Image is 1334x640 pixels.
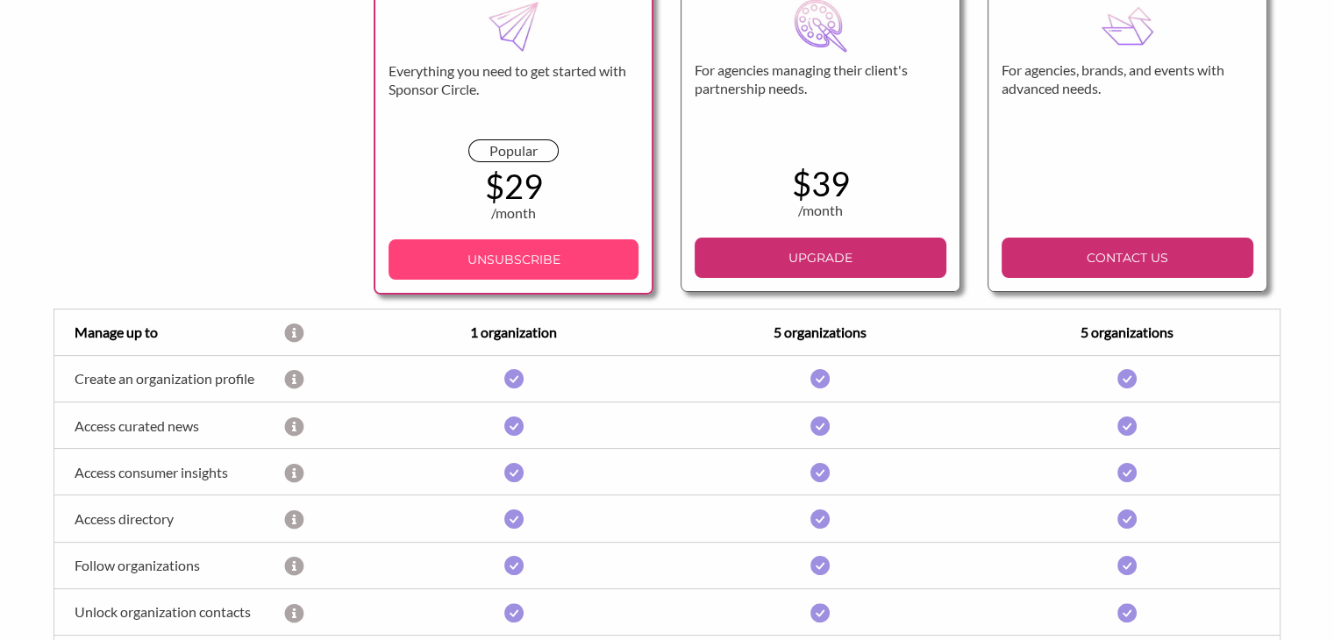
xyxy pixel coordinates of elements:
[810,369,830,388] img: i
[1117,509,1137,529] img: i
[504,603,524,622] img: i
[504,463,524,482] img: i
[810,603,830,622] img: i
[504,509,524,529] img: i
[54,322,284,343] div: Manage up to
[468,139,559,162] div: Popular
[1117,416,1137,436] img: i
[504,369,524,388] img: i
[504,556,524,575] img: i
[1117,603,1137,622] img: i
[54,557,284,573] div: Follow organizations
[695,167,946,200] div: $39
[1002,238,1253,278] a: CONTACT US
[1117,369,1137,388] img: i
[667,322,974,343] div: 5 organizations
[702,245,939,271] p: UPGRADE
[389,169,638,203] div: $29
[54,510,284,527] div: Access directory
[1009,245,1246,271] p: CONTACT US
[798,202,843,218] span: /month
[810,556,830,575] img: i
[810,463,830,482] img: i
[695,61,946,139] div: For agencies managing their client's partnership needs.
[1002,61,1253,139] div: For agencies, brands, and events with advanced needs.
[389,62,638,139] div: Everything you need to get started with Sponsor Circle.
[396,246,631,273] p: UNSUBSCRIBE
[54,417,284,434] div: Access curated news
[1117,556,1137,575] img: i
[54,464,284,480] div: Access consumer insights
[54,370,284,387] div: Create an organization profile
[810,509,830,529] img: i
[504,416,524,436] img: i
[695,238,946,278] a: UPGRADE
[54,603,284,620] div: Unlock organization contacts
[1117,463,1137,482] img: i
[974,322,1280,343] div: 5 organizations
[491,204,536,221] span: /month
[360,322,667,343] div: 1 organization
[810,416,830,436] img: i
